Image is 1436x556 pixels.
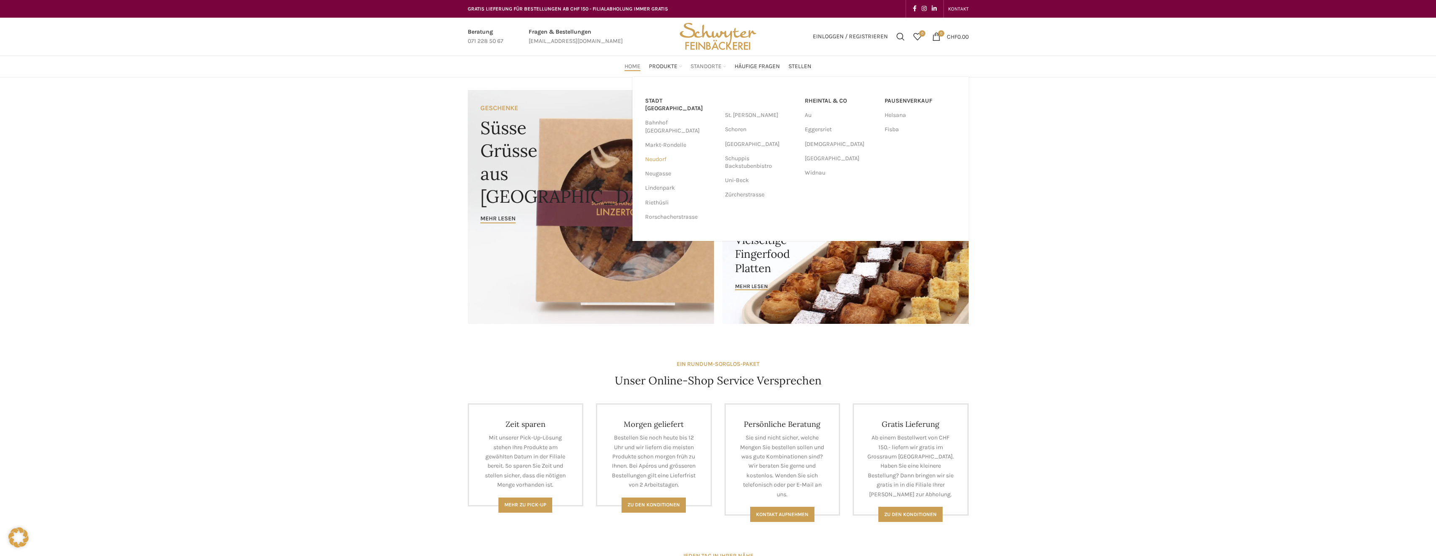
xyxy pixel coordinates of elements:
[756,511,809,517] span: Kontakt aufnehmen
[919,30,925,37] span: 0
[725,151,796,173] a: Schuppis Backstubenbistro
[645,116,717,138] a: Bahnhof [GEOGRAPHIC_DATA]
[867,433,955,499] p: Ab einem Bestellwert von CHF 150.- liefern wir gratis im Grossraum [GEOGRAPHIC_DATA]. Haben Sie e...
[690,58,726,75] a: Standorte
[690,63,722,71] span: Standorte
[468,6,668,12] span: GRATIS LIEFERUNG FÜR BESTELLUNGEN AB CHF 150 - FILIALABHOLUNG IMMER GRATIS
[677,18,759,56] img: Bäckerei Schwyter
[884,511,937,517] span: Zu den konditionen
[929,3,939,15] a: Linkedin social link
[813,34,888,40] span: Einloggen / Registrieren
[919,3,929,15] a: Instagram social link
[867,419,955,429] h4: Gratis Lieferung
[735,58,780,75] a: Häufige Fragen
[622,498,686,513] a: Zu den Konditionen
[529,27,623,46] a: Infobox link
[615,373,822,388] h4: Unser Online-Shop Service Versprechen
[805,166,876,180] a: Widnau
[645,152,717,167] a: Neudorf
[909,28,926,45] a: 0
[944,0,973,17] div: Secondary navigation
[645,210,717,224] a: Rorschacherstrasse
[805,108,876,122] a: Au
[885,108,956,122] a: Helsana
[498,498,552,513] a: Mehr zu Pick-Up
[645,196,717,210] a: Riethüsli
[649,63,677,71] span: Produkte
[948,0,969,17] a: KONTAKT
[809,28,892,45] a: Einloggen / Registrieren
[677,32,759,40] a: Site logo
[805,94,876,108] a: RHEINTAL & CO
[750,507,814,522] a: Kontakt aufnehmen
[677,360,759,368] strong: EIN RUNDUM-SORGLOS-PAKET
[482,419,570,429] h4: Zeit sparen
[725,188,796,202] a: Zürcherstrasse
[722,207,969,324] a: Banner link
[645,167,717,181] a: Neugasse
[805,151,876,166] a: [GEOGRAPHIC_DATA]
[504,502,546,508] span: Mehr zu Pick-Up
[725,108,796,122] a: St. [PERSON_NAME]
[910,3,919,15] a: Facebook social link
[738,419,827,429] h4: Persönliche Beratung
[645,181,717,195] a: Lindenpark
[738,433,827,499] p: Sie sind nicht sicher, welche Mengen Sie bestellen sollen und was gute Kombinationen sind? Wir be...
[725,122,796,137] a: Schoren
[909,28,926,45] div: Meine Wunschliste
[885,94,956,108] a: Pausenverkauf
[649,58,682,75] a: Produkte
[947,33,957,40] span: CHF
[735,63,780,71] span: Häufige Fragen
[468,90,714,324] a: Banner link
[878,507,943,522] a: Zu den konditionen
[805,137,876,151] a: [DEMOGRAPHIC_DATA]
[464,58,973,75] div: Main navigation
[947,33,969,40] bdi: 0.00
[725,173,796,188] a: Uni-Beck
[892,28,909,45] a: Suchen
[928,28,973,45] a: 0 CHF0.00
[805,122,876,137] a: Eggersriet
[610,419,698,429] h4: Morgen geliefert
[885,122,956,137] a: Fisba
[645,138,717,152] a: Markt-Rondelle
[725,137,796,151] a: [GEOGRAPHIC_DATA]
[624,63,640,71] span: Home
[788,58,812,75] a: Stellen
[627,502,680,508] span: Zu den Konditionen
[645,94,717,116] a: Stadt [GEOGRAPHIC_DATA]
[948,6,969,12] span: KONTAKT
[938,30,944,37] span: 0
[610,433,698,490] p: Bestellen Sie noch heute bis 12 Uhr und wir liefern die meisten Produkte schon morgen früh zu Ihn...
[788,63,812,71] span: Stellen
[624,58,640,75] a: Home
[468,27,503,46] a: Infobox link
[482,433,570,490] p: Mit unserer Pick-Up-Lösung stehen Ihre Produkte am gewählten Datum in der Filiale bereit. So spar...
